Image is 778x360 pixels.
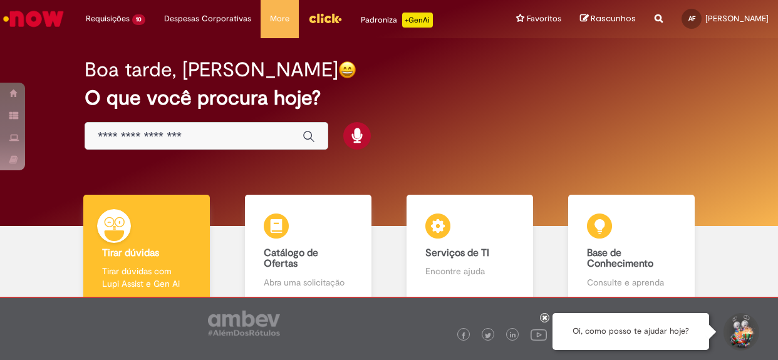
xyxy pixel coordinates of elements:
span: Requisições [86,13,130,25]
p: Tirar dúvidas com Lupi Assist e Gen Ai [102,265,190,290]
a: Rascunhos [580,13,636,25]
img: happy-face.png [338,61,356,79]
p: +GenAi [402,13,433,28]
p: Abra uma solicitação [264,276,352,289]
span: AF [688,14,695,23]
h2: O que você procura hoje? [85,87,693,109]
span: [PERSON_NAME] [705,13,769,24]
h2: Boa tarde, [PERSON_NAME] [85,59,338,81]
p: Encontre ajuda [425,265,514,277]
img: ServiceNow [1,6,66,31]
a: Base de Conhecimento Consulte e aprenda [551,195,712,303]
b: Base de Conhecimento [587,247,653,270]
span: Favoritos [527,13,561,25]
img: logo_footer_twitter.png [485,332,491,339]
button: Iniciar Conversa de Suporte [722,313,759,351]
img: logo_footer_ambev_rotulo_gray.png [208,311,280,336]
div: Padroniza [361,13,433,28]
img: logo_footer_facebook.png [460,332,467,339]
a: Serviços de TI Encontre ajuda [389,195,551,303]
b: Tirar dúvidas [102,247,159,259]
span: Rascunhos [591,13,636,24]
img: click_logo_yellow_360x200.png [308,9,342,28]
span: Despesas Corporativas [164,13,251,25]
div: Oi, como posso te ajudar hoje? [552,313,709,350]
a: Tirar dúvidas Tirar dúvidas com Lupi Assist e Gen Ai [66,195,227,303]
b: Serviços de TI [425,247,489,259]
p: Consulte e aprenda [587,276,675,289]
img: logo_footer_youtube.png [531,326,547,342]
b: Catálogo de Ofertas [264,247,318,270]
img: logo_footer_linkedin.png [510,332,516,339]
span: More [270,13,289,25]
a: Catálogo de Ofertas Abra uma solicitação [227,195,389,303]
span: 10 [132,14,145,25]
